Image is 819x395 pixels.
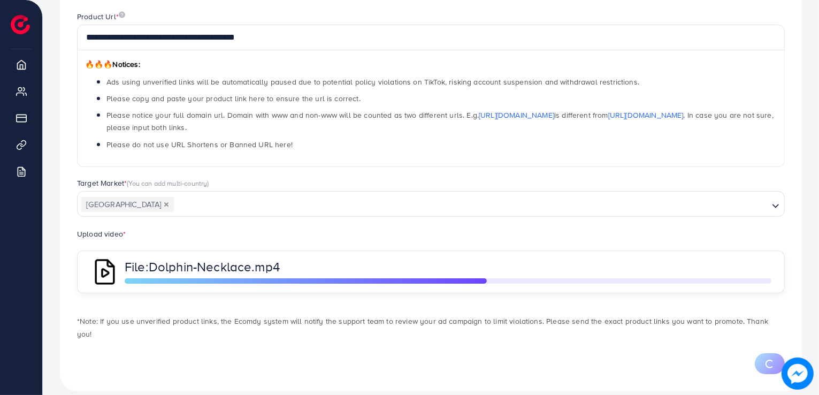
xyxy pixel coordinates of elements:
a: [URL][DOMAIN_NAME] [479,110,554,120]
span: Notices: [85,59,140,70]
p: *Note: If you use unverified product links, the Ecomdy system will notify the support team to rev... [77,315,785,340]
label: Upload video [77,229,126,239]
input: Search for option [175,196,768,213]
span: Please copy and paste your product link here to ensure the url is correct. [106,93,361,104]
img: QAAAABJRU5ErkJggg== [90,257,119,286]
label: Target Market [77,178,209,188]
span: (You can add multi-country) [127,178,209,188]
button: Deselect Pakistan [164,202,169,207]
p: File: [125,260,472,273]
img: image [119,11,125,18]
div: Search for option [77,191,785,217]
a: [URL][DOMAIN_NAME] [608,110,684,120]
img: logo [11,15,30,34]
span: [GEOGRAPHIC_DATA] [81,197,174,212]
span: Ads using unverified links will be automatically paused due to potential policy violations on Tik... [106,77,639,87]
span: Dolphin-Necklace.mp4 [149,257,280,276]
span: Please do not use URL Shortens or Banned URL here! [106,139,293,150]
label: Product Url [77,11,125,22]
span: Please notice your full domain url. Domain with www and non-www will be counted as two different ... [106,110,774,133]
img: image [782,358,814,390]
span: 🔥🔥🔥 [85,59,112,70]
